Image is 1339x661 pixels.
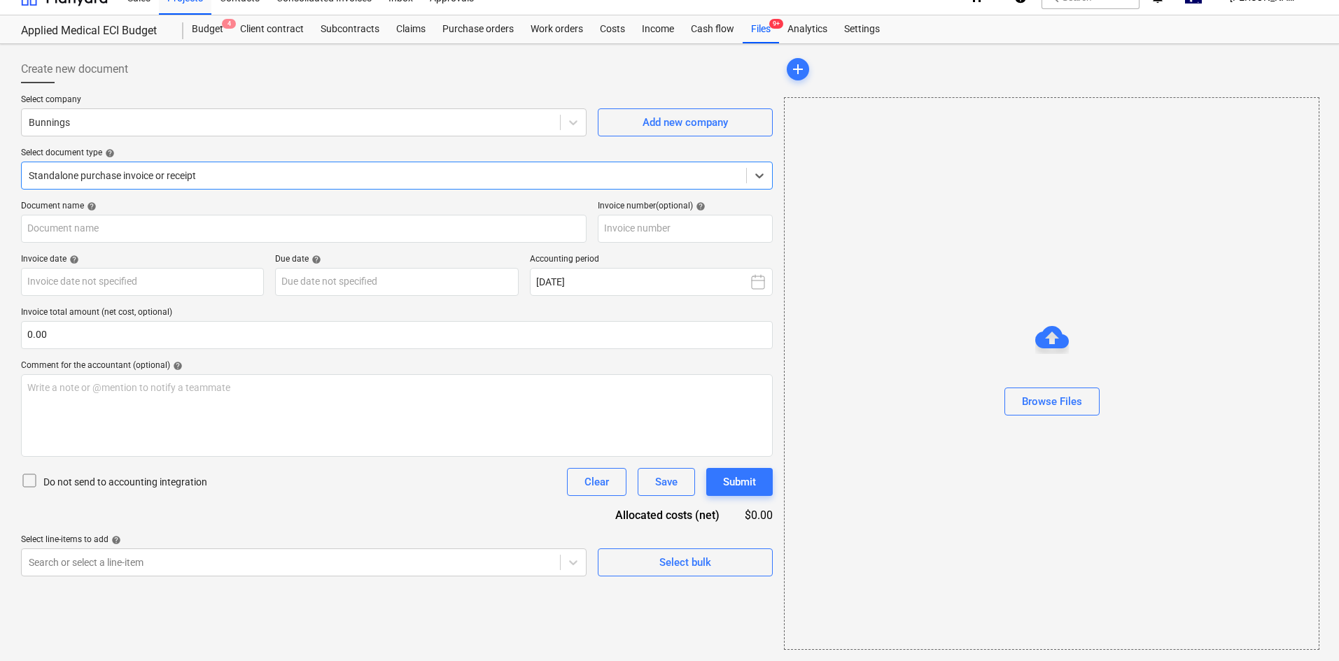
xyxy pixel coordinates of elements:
div: Invoice number (optional) [598,201,773,212]
span: Create new document [21,61,128,78]
a: Claims [388,15,434,43]
a: Work orders [522,15,591,43]
button: Submit [706,468,773,496]
div: Invoice date [21,254,264,265]
p: Do not send to accounting integration [43,475,207,489]
a: Costs [591,15,633,43]
div: Due date [275,254,518,265]
span: help [108,535,121,545]
a: Budget4 [183,15,232,43]
div: Save [655,473,678,491]
a: Client contract [232,15,312,43]
span: help [102,148,115,158]
a: Purchase orders [434,15,522,43]
p: Invoice total amount (net cost, optional) [21,307,773,321]
button: Clear [567,468,626,496]
div: Select document type [21,148,773,159]
span: help [309,255,321,264]
button: Browse Files [1004,388,1100,415]
span: 9+ [769,19,783,29]
p: Accounting period [530,254,773,268]
div: Add new company [643,113,728,132]
input: Document name [21,215,587,243]
input: Invoice date not specified [21,268,264,296]
span: help [170,361,183,371]
a: Income [633,15,682,43]
a: Subcontracts [312,15,388,43]
a: Files9+ [743,15,779,43]
div: Select bulk [659,553,711,571]
div: Allocated costs (net) [591,507,742,523]
div: Budget [183,15,232,43]
button: Save [638,468,695,496]
div: Browse Files [784,97,1319,650]
div: Document name [21,201,587,212]
div: Comment for the accountant (optional) [21,360,773,371]
div: Submit [723,473,756,491]
button: Select bulk [598,548,773,576]
button: [DATE] [530,268,773,296]
input: Invoice total amount (net cost, optional) [21,321,773,349]
span: add [790,61,806,78]
div: $0.00 [742,507,773,523]
input: Invoice number [598,215,773,243]
div: Files [743,15,779,43]
span: help [84,201,97,211]
a: Analytics [779,15,836,43]
div: Clear [584,473,609,491]
iframe: Chat Widget [1269,594,1339,661]
p: Select company [21,94,587,108]
a: Cash flow [682,15,743,43]
div: Browse Files [1022,392,1082,411]
span: help [66,255,79,264]
div: Applied Medical ECI Budget [21,24,167,38]
span: 4 [222,19,236,29]
button: Add new company [598,108,773,136]
a: Settings [836,15,888,43]
div: Select line-items to add [21,534,587,546]
input: Due date not specified [275,268,518,296]
span: help [693,201,706,211]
